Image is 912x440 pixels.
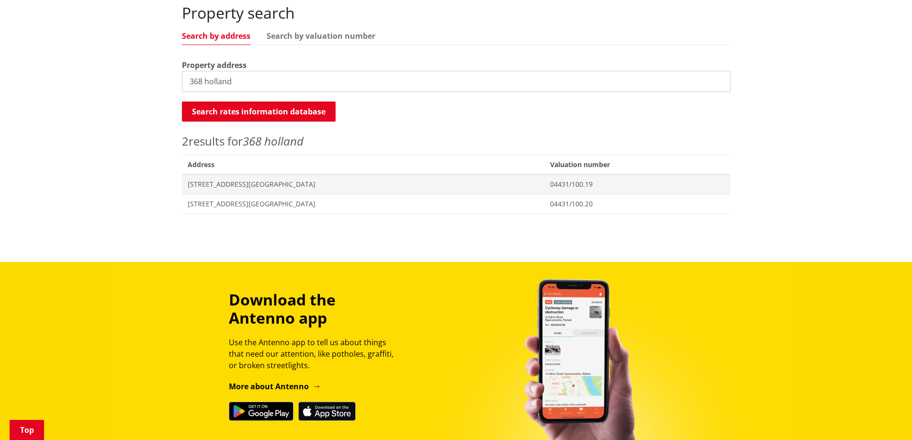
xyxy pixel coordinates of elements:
[550,199,724,209] span: 04431/100.20
[229,381,321,392] a: More about Antenno
[182,4,731,22] h2: Property search
[188,180,539,189] span: [STREET_ADDRESS][GEOGRAPHIC_DATA]
[182,174,731,194] a: [STREET_ADDRESS][GEOGRAPHIC_DATA] 04431/100.19
[229,337,402,371] p: Use the Antenno app to tell us about things that need our attention, like potholes, graffiti, or ...
[182,155,545,174] span: Address
[868,400,902,434] iframe: Messenger Launcher
[182,71,731,92] input: e.g. Duke Street NGARUAWAHIA
[182,102,336,122] button: Search rates information database
[298,402,356,421] img: Download on the App Store
[229,402,293,421] img: Get it on Google Play
[10,420,44,440] a: Top
[544,155,730,174] span: Valuation number
[229,291,402,327] h3: Download the Antenno app
[267,32,375,40] a: Search by valuation number
[182,32,250,40] a: Search by address
[243,133,304,149] em: 368 holland
[182,59,247,71] label: Property address
[182,194,731,214] a: [STREET_ADDRESS][GEOGRAPHIC_DATA] 04431/100.20
[182,133,189,149] span: 2
[550,180,724,189] span: 04431/100.19
[182,133,731,150] p: results for
[188,199,539,209] span: [STREET_ADDRESS][GEOGRAPHIC_DATA]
